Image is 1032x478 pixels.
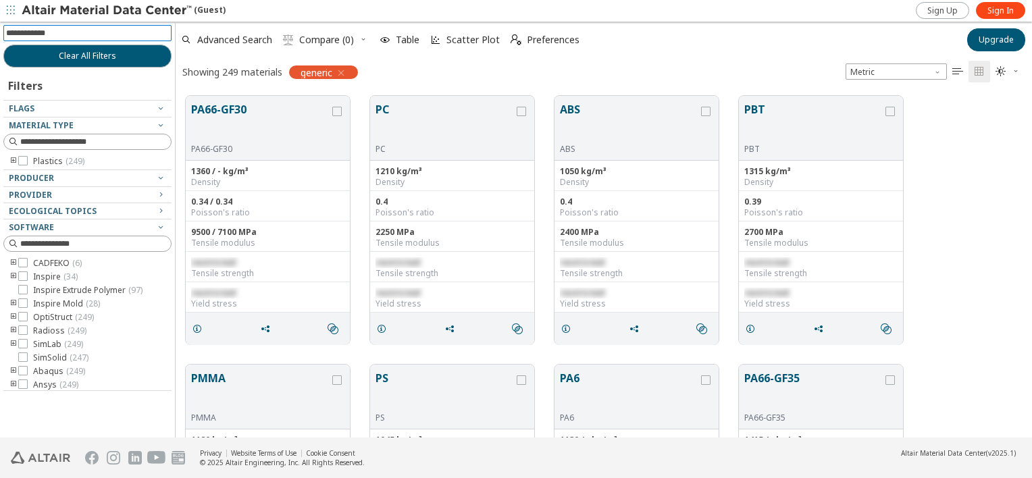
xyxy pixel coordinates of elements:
span: ( 34 ) [63,271,78,282]
span: ( 247 ) [70,352,88,363]
div: PA66-GF35 [744,413,883,423]
div: Yield stress [560,298,713,309]
div: 1180 kg/m³ [191,435,344,446]
button: Share [623,315,651,342]
span: Metric [846,63,947,80]
button: Similar search [506,315,534,342]
i:  [328,323,338,334]
div: Yield stress [744,298,898,309]
div: 2700 MPa [744,227,898,238]
span: ( 97 ) [128,284,143,296]
span: restricted [191,287,236,298]
button: Similar search [321,315,350,342]
div: 1315 kg/m³ [744,166,898,177]
img: Altair Engineering [11,452,70,464]
button: PA66-GF30 [191,101,330,144]
a: Privacy [200,448,222,458]
span: ( 249 ) [68,325,86,336]
span: restricted [560,257,604,268]
button: Share [807,315,835,342]
button: Theme [990,61,1025,82]
span: Sign Up [927,5,958,16]
div: Density [560,177,713,188]
span: Inspire Mold [33,298,100,309]
div: (v2025.1) [901,448,1016,458]
button: Similar search [875,315,903,342]
i: toogle group [9,339,18,350]
span: restricted [560,287,604,298]
button: PS [376,370,514,413]
span: Clear All Filters [59,51,116,61]
button: Share [438,315,467,342]
button: Details [370,315,398,342]
button: Tile View [969,61,990,82]
span: SimLab [33,339,83,350]
button: Details [739,315,767,342]
span: ( 249 ) [66,155,84,167]
div: Tensile modulus [376,238,529,248]
div: Poisson's ratio [376,207,529,218]
a: Cookie Consent [306,448,355,458]
div: PBT [744,144,883,155]
div: 1050 kg/m³ [560,166,713,177]
span: Producer [9,172,54,184]
div: (Guest) [22,4,226,18]
div: PS [376,413,514,423]
div: PMMA [191,413,330,423]
span: ( 249 ) [75,311,94,323]
span: Software [9,221,54,233]
button: PA66-GF35 [744,370,883,413]
span: Ecological Topics [9,205,97,217]
div: Poisson's ratio [560,207,713,218]
button: Material Type [3,117,172,134]
div: 1130 / - kg/m³ [560,435,713,446]
i: toogle group [9,298,18,309]
i:  [996,66,1006,77]
i: toogle group [9,312,18,323]
i:  [881,323,892,334]
span: OptiStruct [33,312,94,323]
button: Table View [947,61,969,82]
button: Software [3,219,172,236]
div: 0.34 / 0.34 [191,196,344,207]
span: Flags [9,103,34,114]
button: Producer [3,170,172,186]
button: Share [254,315,282,342]
span: Compare (0) [299,35,354,45]
i: toogle group [9,325,18,336]
button: Upgrade [967,28,1025,51]
a: Website Terms of Use [231,448,296,458]
span: Inspire [33,271,78,282]
button: Flags [3,101,172,117]
div: 0.39 [744,196,898,207]
i:  [952,66,963,77]
div: Density [191,177,344,188]
div: PA66-GF30 [191,144,330,155]
div: 1415 / - kg/m³ [744,435,898,446]
div: Tensile strength [744,268,898,279]
div: 2250 MPa [376,227,529,238]
span: Sign In [987,5,1014,16]
div: © 2025 Altair Engineering, Inc. All Rights Reserved. [200,458,365,467]
div: 1210 kg/m³ [376,166,529,177]
div: Density [744,177,898,188]
i: toogle group [9,366,18,377]
div: Tensile strength [560,268,713,279]
div: 0.4 [376,196,529,207]
span: restricted [376,257,420,268]
span: restricted [744,257,789,268]
span: Scatter Plot [446,35,500,45]
button: Details [186,315,214,342]
span: Inspire Extrude Polymer [33,285,143,296]
button: PBT [744,101,883,144]
i:  [974,66,985,77]
a: Sign Up [916,2,969,19]
div: 2400 MPa [560,227,713,238]
span: ( 6 ) [72,257,82,269]
i:  [696,323,707,334]
div: Tensile strength [376,268,529,279]
button: Ecological Topics [3,203,172,219]
span: CADFEKO [33,258,82,269]
i:  [283,34,294,45]
i: toogle group [9,258,18,269]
